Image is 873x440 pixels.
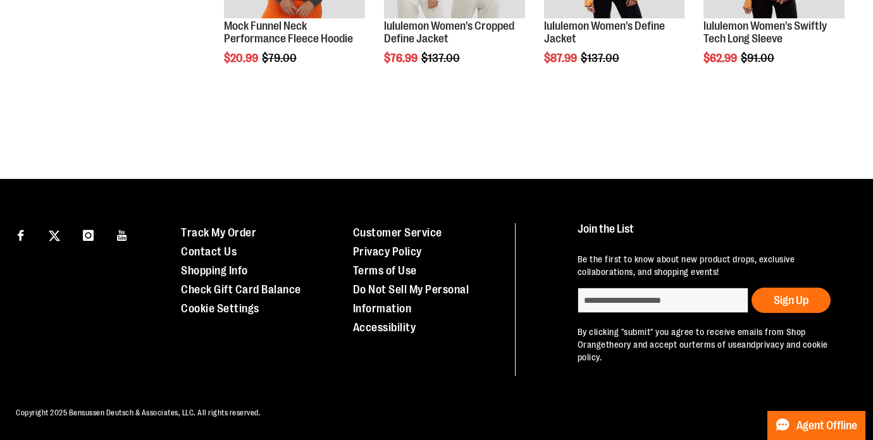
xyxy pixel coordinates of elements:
a: Terms of Use [353,264,417,277]
span: $79.00 [262,52,299,64]
button: Sign Up [752,288,831,313]
span: $76.99 [384,52,419,64]
a: Visit our X page [44,223,66,245]
span: $91.00 [741,52,776,64]
p: Be the first to know about new product drops, exclusive collaborations, and shopping events! [578,253,850,278]
input: enter email [578,288,748,313]
img: Twitter [49,230,60,241]
a: Cookie Settings [181,302,259,315]
a: Visit our Youtube page [111,223,133,245]
a: Accessibility [353,321,416,334]
span: $87.99 [544,52,579,64]
a: Do Not Sell My Personal Information [353,283,469,315]
a: Visit our Facebook page [9,223,32,245]
a: lululemon Women's Cropped Define Jacket [384,20,514,45]
a: Mock Funnel Neck Performance Fleece Hoodie [224,20,353,45]
a: lululemon Women's Define Jacket [544,20,665,45]
button: Agent Offline [767,411,865,440]
a: Privacy Policy [353,245,422,258]
a: lululemon Women's Swiftly Tech Long Sleeve [703,20,827,45]
a: Visit our Instagram page [77,223,99,245]
h4: Join the List [578,223,850,247]
span: Sign Up [774,294,808,307]
span: Agent Offline [796,420,857,432]
a: Shopping Info [181,264,248,277]
a: terms of use [692,339,741,350]
a: Customer Service [353,226,442,239]
span: $137.00 [581,52,621,64]
span: $137.00 [421,52,462,64]
span: Copyright 2025 Bensussen Deutsch & Associates, LLC. All rights reserved. [16,408,261,417]
p: By clicking "submit" you agree to receive emails from Shop Orangetheory and accept our and [578,326,850,364]
a: Contact Us [181,245,237,258]
a: Check Gift Card Balance [181,283,301,296]
span: $62.99 [703,52,739,64]
a: Track My Order [181,226,256,239]
span: $20.99 [224,52,260,64]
